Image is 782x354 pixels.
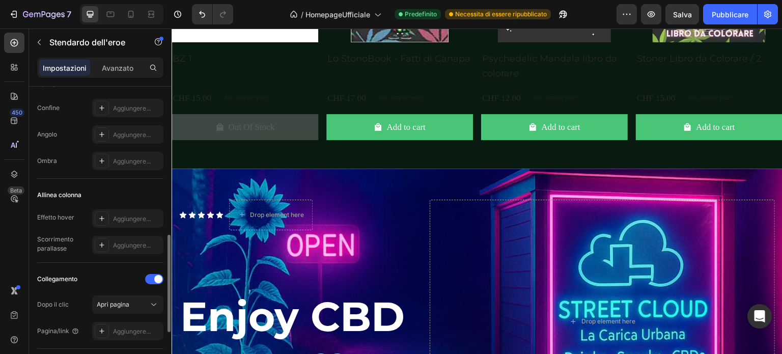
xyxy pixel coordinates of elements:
font: Effetto hover [37,213,74,221]
font: Scorrimento parallasse [37,235,73,252]
font: Dopo il clic [37,301,69,308]
font: HomepageUfficiale [305,10,370,19]
font: Pagina/link [37,327,69,335]
font: Collegamento [37,275,77,283]
div: Apri Intercom Messenger [747,304,772,329]
h2: Stoner Libro da Colorare / 2 [464,22,611,39]
button: Add to cart [310,86,456,112]
font: 7 [67,9,71,19]
div: Annulla/Ripristina [192,4,233,24]
font: Ombra [37,157,57,165]
button: Apri pagina [92,295,163,314]
font: Necessita di essere ripubblicato [455,10,547,18]
font: Aggiungere... [113,328,151,335]
font: Pubblicare [712,10,748,19]
iframe: Area di progettazione [172,29,782,354]
div: Add to cart [524,92,563,105]
font: Aggiungere... [113,157,151,165]
font: Aggiungere... [113,104,151,112]
p: No compare price [517,66,561,72]
font: Salva [673,10,692,19]
font: 450 [12,109,22,116]
button: Pubblicare [703,4,757,24]
font: Avanzato [102,64,133,72]
div: Drop element here [410,289,464,297]
div: Add to cart [215,92,254,105]
button: Add to cart [464,86,611,112]
div: Drop element here [78,182,132,190]
p: Stendardo dell'eroe [49,36,136,48]
div: CHF 12.00 [310,62,350,77]
font: Angolo [37,130,57,138]
font: Aggiungere... [113,215,151,223]
button: Salva [665,4,699,24]
font: Aggiungere... [113,131,151,139]
button: Add to cart [155,86,301,112]
div: Add to cart [370,92,408,105]
font: Beta [10,187,22,194]
font: Confine [37,104,60,112]
font: Allinea colonna [37,191,81,199]
p: No compare price [208,66,252,72]
font: Impostazioni [43,64,87,72]
button: 7 [4,4,76,24]
h2: Psychedelic Mandala libro da colorare [310,22,456,53]
font: / [301,10,303,19]
font: Stendardo dell'eroe [49,37,125,47]
div: CHF 15.00 [464,62,505,77]
p: No compare price [362,66,406,72]
font: Predefinito [405,10,437,18]
font: Aggiungere... [113,241,151,249]
font: Apri pagina [97,301,129,308]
